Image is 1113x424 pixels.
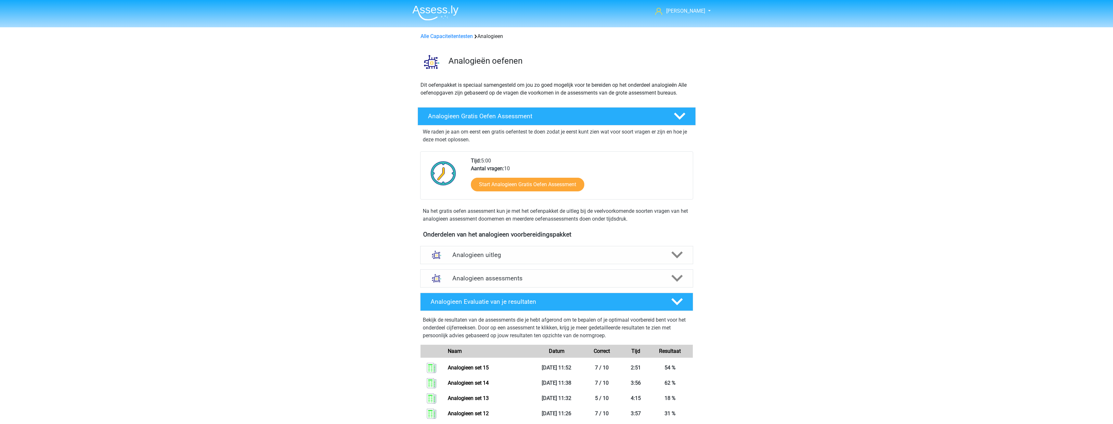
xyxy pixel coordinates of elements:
[418,269,696,288] a: assessments Analogieen assessments
[418,246,696,264] a: uitleg Analogieen uitleg
[423,231,690,238] h4: Onderdelen van het analogieen voorbereidingspakket
[428,270,445,287] img: analogieen assessments
[448,56,691,66] h3: Analogieën oefenen
[471,158,481,164] b: Tijd:
[421,81,693,97] p: Dit oefenpakket is speciaal samengesteld om jou zo goed mogelijk voor te bereiden op het onderdee...
[625,347,647,355] div: Tijd
[471,178,584,191] a: Start Analogieen Gratis Oefen Assessment
[418,48,446,76] img: analogieen
[448,380,489,386] a: Analogieen set 14
[423,128,691,144] p: We raden je aan om eerst een gratis oefentest te doen zodat je eerst kunt zien wat voor soort vra...
[428,247,445,263] img: analogieen uitleg
[452,251,661,259] h4: Analogieen uitleg
[666,8,705,14] span: [PERSON_NAME]
[448,410,489,417] a: Analogieen set 12
[428,112,663,120] h4: Analogieen Gratis Oefen Assessment
[415,107,698,125] a: Analogieen Gratis Oefen Assessment
[653,7,706,15] a: [PERSON_NAME]
[420,207,693,223] div: Na het gratis oefen assessment kun je met het oefenpakket de uitleg bij de veelvoorkomende soorte...
[418,32,695,40] div: Analogieen
[427,157,460,189] img: Klok
[431,298,661,305] h4: Analogieen Evaluatie van je resultaten
[448,365,489,371] a: Analogieen set 15
[412,5,459,20] img: Assessly
[471,165,504,172] b: Aantal vragen:
[421,33,473,39] a: Alle Capaciteitentesten
[579,347,625,355] div: Correct
[466,157,692,199] div: 5:00 10
[418,293,696,311] a: Analogieen Evaluatie van je resultaten
[452,275,661,282] h4: Analogieen assessments
[534,347,579,355] div: Datum
[443,347,534,355] div: Naam
[423,316,691,340] p: Bekijk de resultaten van de assessments die je hebt afgerond om te bepalen of je optimaal voorber...
[647,347,693,355] div: Resultaat
[448,395,489,401] a: Analogieen set 13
